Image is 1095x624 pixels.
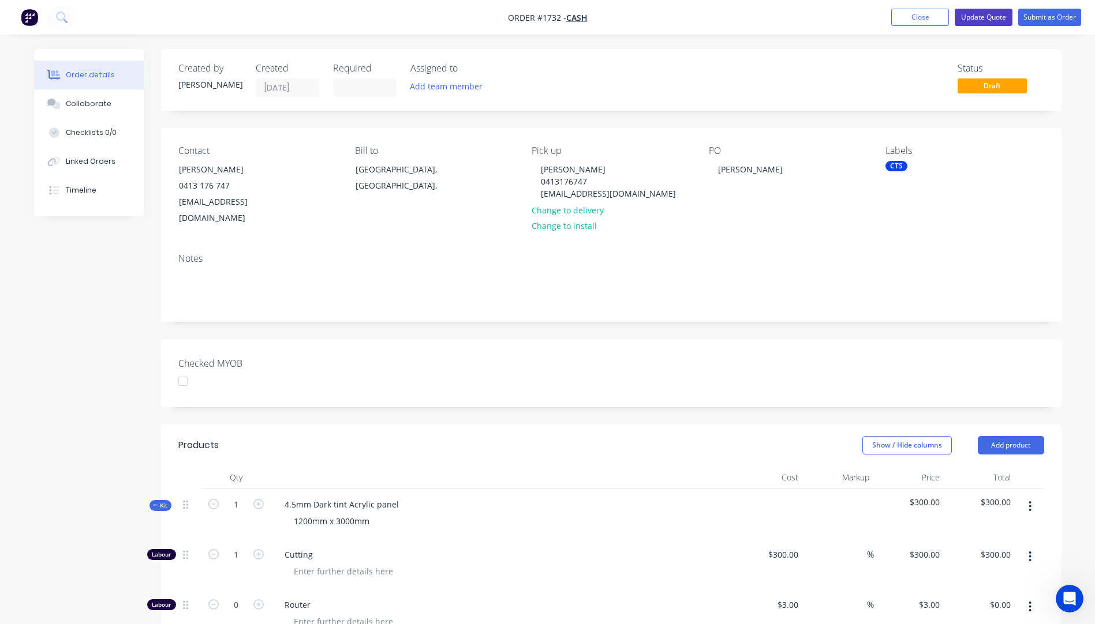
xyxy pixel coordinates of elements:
[525,202,610,217] button: Change to delivery
[410,63,526,74] div: Assigned to
[566,12,588,23] a: Cash
[8,30,223,52] div: Search for helpSearch for help
[150,500,171,511] button: Kit
[178,145,337,156] div: Contact
[115,360,173,406] button: News
[285,513,379,529] div: 1200mm x 3000mm
[403,78,488,94] button: Add team member
[949,496,1011,508] span: $300.00
[201,466,271,489] div: Qty
[12,74,205,86] p: Settings
[67,389,107,397] span: Messages
[179,194,275,226] div: [EMAIL_ADDRESS][DOMAIN_NAME]
[12,148,205,160] p: Integrating to make life easier
[21,9,38,26] img: Factory
[133,389,155,397] span: News
[34,147,144,176] button: Linked Orders
[34,176,144,205] button: Timeline
[12,238,205,250] p: Mobile App
[958,63,1044,74] div: Status
[958,78,1027,93] span: Draft
[709,145,867,156] div: PO
[173,360,231,406] button: Help
[885,145,1044,156] div: Labels
[867,548,874,561] span: %
[178,438,219,452] div: Products
[12,133,205,145] p: Integrations
[66,99,111,109] div: Collaborate
[12,193,205,205] p: Enhancements (pre 8/23)
[17,389,40,397] span: Home
[12,88,205,100] p: Enabling Factory
[12,297,205,309] p: User Roles and Acess
[58,360,115,406] button: Messages
[874,466,945,489] div: Price
[178,78,242,91] div: [PERSON_NAME]
[12,338,44,350] span: 1 article
[178,253,1044,264] div: Notes
[256,63,319,74] div: Created
[192,389,212,397] span: Help
[275,496,408,513] div: 4.5mm Dark tint Acrylic panel
[1018,9,1081,26] button: Submit as Order
[879,496,940,508] span: $300.00
[153,501,168,510] span: Kit
[12,207,44,219] span: 1 article
[147,599,176,610] div: Labour
[178,356,323,370] label: Checked MYOB
[34,118,144,147] button: Checklists 0/0
[944,466,1015,489] div: Total
[66,185,96,196] div: Timeline
[333,63,397,74] div: Required
[169,161,285,227] div: [PERSON_NAME]0413 176 747[EMAIL_ADDRESS][DOMAIN_NAME]
[1056,585,1083,612] iframe: Intercom live chat
[508,12,566,23] span: Order #1732 -
[955,9,1012,26] button: Update Quote
[885,161,907,171] div: CTS
[66,70,115,80] div: Order details
[34,61,144,89] button: Order details
[101,5,132,25] h1: Help
[285,548,728,561] span: Cutting
[34,89,144,118] button: Collaborate
[8,30,223,52] input: Search for help
[12,103,49,115] span: 9 articles
[12,266,49,279] span: 3 articles
[867,598,874,611] span: %
[203,5,223,25] div: Close
[525,218,603,234] button: Change to install
[733,466,804,489] div: Cost
[12,162,49,174] span: 8 articles
[978,436,1044,454] button: Add product
[356,161,451,194] div: [GEOGRAPHIC_DATA], [GEOGRAPHIC_DATA],
[355,145,513,156] div: Bill to
[709,161,792,178] div: [PERSON_NAME]
[862,436,952,454] button: Show / Hide columns
[803,466,874,489] div: Markup
[66,127,117,138] div: Checklists 0/0
[891,9,949,26] button: Close
[532,145,690,156] div: Pick up
[147,549,176,560] div: Labour
[12,311,205,336] p: Outlines the access levels and permissions for different user roles in Factory
[66,156,115,167] div: Linked Orders
[532,161,685,202] div: [PERSON_NAME] 0413176747 [EMAIL_ADDRESS][DOMAIN_NAME]
[285,599,728,611] span: Router
[179,161,275,178] div: [PERSON_NAME]
[346,161,461,198] div: [GEOGRAPHIC_DATA], [GEOGRAPHIC_DATA],
[410,78,489,94] button: Add team member
[179,178,275,194] div: 0413 176 747
[12,252,205,264] p: Mobile App related information
[178,63,242,74] div: Created by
